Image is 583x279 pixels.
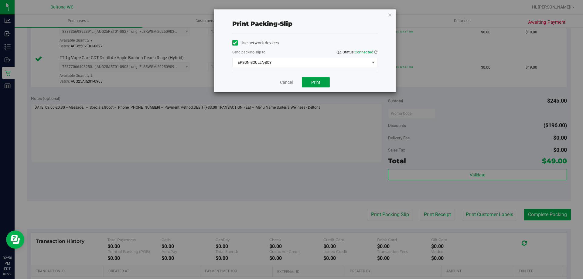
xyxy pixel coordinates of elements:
[6,230,24,249] iframe: Resource center
[302,77,330,87] button: Print
[280,79,293,86] a: Cancel
[232,20,292,27] span: Print packing-slip
[233,58,370,67] span: EPSON-SOULJA-BOY
[232,49,266,55] label: Send packing-slip to:
[369,58,377,67] span: select
[336,50,377,54] span: QZ Status:
[355,50,373,54] span: Connected
[311,80,320,85] span: Print
[232,40,279,46] label: Use network devices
